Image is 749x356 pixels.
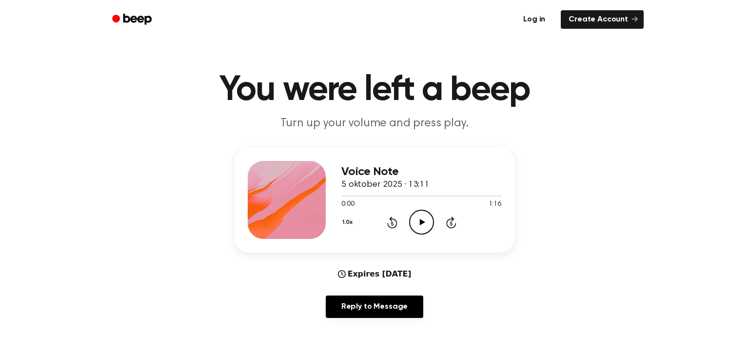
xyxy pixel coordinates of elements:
[326,296,423,318] a: Reply to Message
[489,199,501,210] span: 1:16
[341,214,356,231] button: 1.0x
[341,199,354,210] span: 0:00
[513,8,555,31] a: Log in
[341,165,501,178] h3: Voice Note
[341,180,429,189] span: 5 oktober 2025 · 13:11
[187,116,562,132] p: Turn up your volume and press play.
[105,10,160,29] a: Beep
[125,73,624,108] h1: You were left a beep
[338,268,412,280] div: Expires [DATE]
[561,10,644,29] a: Create Account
